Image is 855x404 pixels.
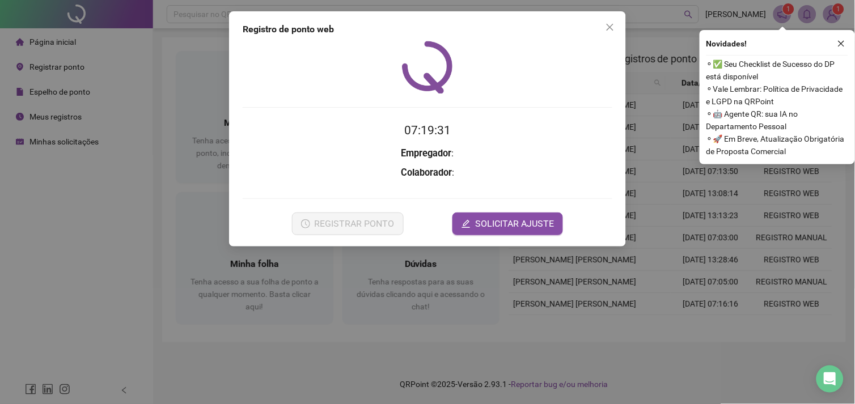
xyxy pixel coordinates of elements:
span: ⚬ 🚀 Em Breve, Atualização Obrigatória de Proposta Comercial [706,133,848,158]
button: Close [601,18,619,36]
span: ⚬ ✅ Seu Checklist de Sucesso do DP está disponível [706,58,848,83]
span: close [837,40,845,48]
div: Registro de ponto web [243,23,612,36]
span: ⚬ 🤖 Agente QR: sua IA no Departamento Pessoal [706,108,848,133]
time: 07:19:31 [404,124,451,137]
span: Novidades ! [706,37,747,50]
h3: : [243,146,612,161]
button: editSOLICITAR AJUSTE [452,212,563,235]
strong: Colaborador [401,167,452,178]
img: QRPoint [402,41,453,93]
div: Open Intercom Messenger [816,365,844,393]
span: close [606,23,615,32]
span: SOLICITAR AJUSTE [475,217,554,231]
span: edit [462,219,471,228]
span: ⚬ Vale Lembrar: Política de Privacidade e LGPD na QRPoint [706,83,848,108]
strong: Empregador [401,148,452,159]
h3: : [243,165,612,180]
button: REGISTRAR PONTO [292,212,404,235]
